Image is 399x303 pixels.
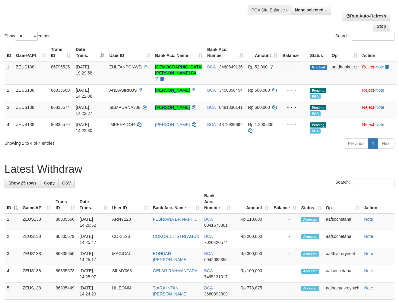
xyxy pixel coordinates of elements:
th: Trans ID: activate to sort column ascending [53,190,78,213]
td: ZEUS138 [14,61,49,85]
span: Copy [44,181,55,185]
th: Status [308,44,329,61]
span: Accepted [301,234,319,239]
a: [PERSON_NAME] [155,88,190,93]
a: Stop [373,21,390,31]
span: Pending [310,122,326,128]
a: Note [364,251,373,256]
th: Action [362,190,394,213]
th: Bank Acc. Name: activate to sort column ascending [150,190,202,213]
span: Rp 52.000 [248,65,268,69]
td: ZEUS138 [14,84,49,102]
th: Bank Acc. Number: activate to sort column ascending [205,44,246,61]
th: Op: activate to sort column ascending [324,190,362,213]
span: Accepted [301,217,319,222]
span: ZULFANPGNWD [109,65,141,69]
span: Copy 3680393809 to clipboard [204,292,228,296]
a: Note [375,88,384,93]
th: User ID: activate to sort column ascending [110,190,150,213]
th: User ID: activate to sort column ascending [107,44,153,61]
td: - [271,282,299,300]
a: 1 [368,138,378,149]
span: None selected [295,8,324,12]
td: ZEUS138 [20,231,53,248]
td: · [360,84,397,102]
td: [DATE] 14:25:47 [77,231,110,248]
a: [PERSON_NAME] [155,122,190,127]
span: ANDASIRKUS [109,88,137,93]
td: 86835656 [53,213,78,231]
span: IMPERADOR [109,122,135,127]
td: 1 [5,61,14,85]
th: ID: activate to sort column descending [5,190,20,213]
th: Trans ID: activate to sort column ascending [49,44,73,61]
span: SEMPURNA338 [109,105,140,110]
select: Showentries [15,32,38,41]
a: Previous [344,138,368,149]
td: · [360,119,397,136]
a: [DEMOGRAPHIC_DATA][PERSON_NAME] BA [155,65,202,75]
input: Search: [352,32,394,41]
td: aafnoeunsreypich [324,282,362,300]
td: MAGICAL [110,248,150,265]
th: Bank Acc. Number: activate to sort column ascending [202,190,233,213]
td: 86835573 [53,265,78,282]
span: Rp 600.000 [248,88,270,93]
th: Date Trans.: activate to sort column descending [73,44,107,61]
td: Rp 300,000 [233,248,271,265]
span: BCA [204,286,213,290]
span: Grabbed [310,65,327,70]
a: GELAR RAHMANTARA [153,268,198,273]
a: Run Auto-Refresh [343,11,390,21]
a: Note [375,105,384,110]
a: Note [364,217,373,222]
span: BCA [204,251,213,256]
td: Rp 778,875 [233,282,271,300]
td: · [360,61,397,85]
span: [DATE] 14:22:08 [76,88,92,99]
span: Copy 3450358494 to clipboard [219,88,243,93]
td: aafsochetana [324,231,362,248]
span: Copy 7020420574 to clipboard [204,240,228,245]
td: 4 [5,265,20,282]
span: BCA [204,217,213,222]
a: Note [375,65,384,69]
a: Note [364,268,373,273]
span: Rp 600.000 [248,105,270,110]
th: Balance: activate to sort column ascending [271,190,299,213]
span: Show 25 rows [8,181,36,185]
a: TIARA INTAN [PERSON_NAME] [153,286,188,296]
td: [DATE] 14:26:52 [77,213,110,231]
td: 4 [5,119,14,136]
td: 1 [5,213,20,231]
a: Copy [40,178,59,188]
a: Note [364,234,373,239]
th: Game/API: activate to sort column ascending [20,190,53,213]
td: [DATE] 14:25:07 [77,265,110,282]
td: ZEUS138 [20,282,53,300]
span: Pending [310,88,326,93]
h1: Latest Withdraw [5,163,394,175]
span: BCA [204,234,213,239]
th: Action [360,44,397,61]
a: Reject [362,122,374,127]
span: Accepted [301,286,319,291]
span: Copy 7495131017 to clipboard [204,274,228,279]
td: 86835449 [53,282,78,300]
span: 86795525 [51,65,70,69]
th: Bank Acc. Name: activate to sort column ascending [153,44,205,61]
div: - - - [282,87,305,93]
th: Date Trans.: activate to sort column ascending [77,190,110,213]
td: Rp 110,000 [233,213,271,231]
a: Note [375,122,384,127]
td: Rp 100,000 [233,265,271,282]
a: BONDAN [PERSON_NAME] [153,251,188,262]
th: Balance [280,44,308,61]
td: Rp 200,000 [233,231,271,248]
span: BCA [207,122,216,127]
span: BCA [204,268,213,273]
td: - [271,231,299,248]
div: - - - [282,104,305,110]
td: aafthysreryneat [324,248,362,265]
a: Reject [362,88,374,93]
